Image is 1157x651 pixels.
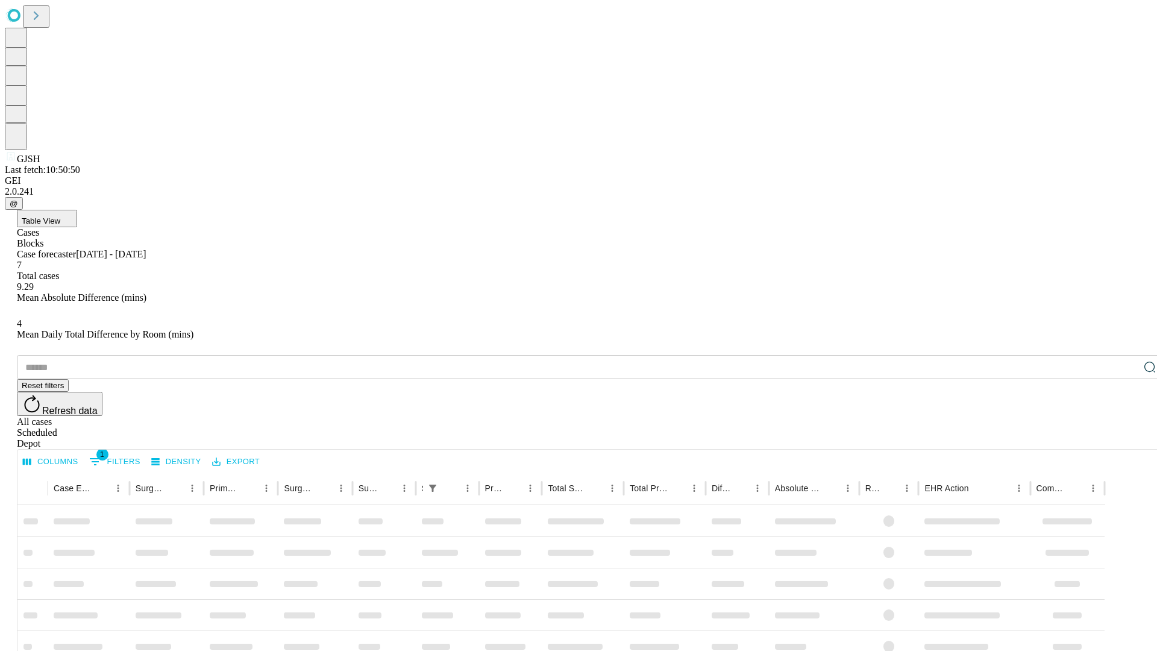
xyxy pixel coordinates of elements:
span: Mean Absolute Difference (mins) [17,292,146,303]
div: Surgery Name [284,483,314,493]
div: Surgery Date [359,483,378,493]
div: Primary Service [210,483,240,493]
button: Menu [459,480,476,497]
div: Absolute Difference [775,483,821,493]
button: Export [209,453,263,471]
span: Table View [22,216,60,225]
div: Surgeon Name [136,483,166,493]
button: Menu [1085,480,1102,497]
span: Reset filters [22,381,64,390]
button: Menu [522,480,539,497]
button: @ [5,197,23,210]
div: 2.0.241 [5,186,1152,197]
div: Resolved in EHR [865,483,881,493]
button: Sort [669,480,686,497]
div: EHR Action [924,483,968,493]
span: 7 [17,260,22,270]
div: Predicted In Room Duration [485,483,504,493]
button: Sort [732,480,749,497]
div: Comments [1036,483,1067,493]
button: Menu [898,480,915,497]
button: Menu [333,480,350,497]
button: Sort [505,480,522,497]
button: Sort [167,480,184,497]
button: Sort [882,480,898,497]
span: 9.29 [17,281,34,292]
span: GJSH [17,154,40,164]
button: Density [148,453,204,471]
span: Case forecaster [17,249,76,259]
button: Menu [258,480,275,497]
div: GEI [5,175,1152,186]
button: Menu [604,480,621,497]
span: Last fetch: 10:50:50 [5,165,80,175]
button: Sort [970,480,987,497]
button: Sort [93,480,110,497]
div: Difference [712,483,731,493]
div: Total Predicted Duration [630,483,668,493]
button: Sort [1068,480,1085,497]
span: 4 [17,318,22,329]
button: Table View [17,210,77,227]
span: [DATE] - [DATE] [76,249,146,259]
div: 1 active filter [424,480,441,497]
span: 1 [96,448,108,461]
span: Mean Daily Total Difference by Room (mins) [17,329,193,339]
button: Sort [316,480,333,497]
button: Sort [823,480,839,497]
button: Select columns [20,453,81,471]
button: Menu [1011,480,1027,497]
button: Menu [110,480,127,497]
button: Menu [839,480,856,497]
button: Menu [184,480,201,497]
div: Case Epic Id [54,483,92,493]
button: Reset filters [17,379,69,392]
button: Sort [241,480,258,497]
button: Show filters [424,480,441,497]
span: Total cases [17,271,59,281]
button: Refresh data [17,392,102,416]
button: Menu [396,480,413,497]
button: Sort [587,480,604,497]
div: Scheduled In Room Duration [422,483,423,493]
button: Sort [442,480,459,497]
button: Show filters [86,452,143,471]
div: Total Scheduled Duration [548,483,586,493]
span: @ [10,199,18,208]
span: Refresh data [42,406,98,416]
button: Menu [686,480,703,497]
button: Menu [749,480,766,497]
button: Sort [379,480,396,497]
